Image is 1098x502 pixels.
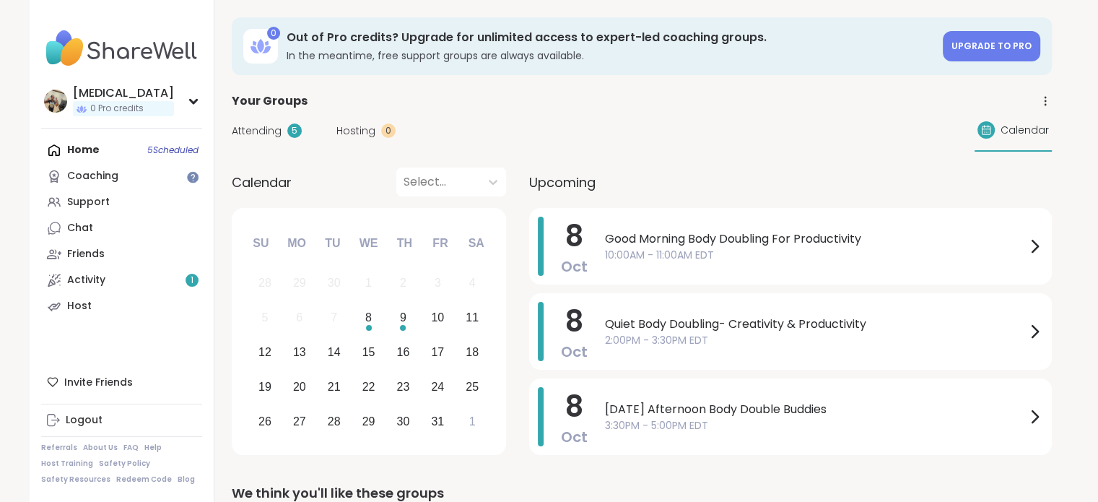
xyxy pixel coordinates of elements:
[67,195,110,209] div: Support
[250,303,281,334] div: Not available Sunday, October 5th, 2025
[422,337,453,368] div: Choose Friday, October 17th, 2025
[431,308,444,327] div: 10
[565,386,583,427] span: 8
[178,475,195,485] a: Blog
[250,406,281,437] div: Choose Sunday, October 26th, 2025
[353,406,384,437] div: Choose Wednesday, October 29th, 2025
[605,248,1026,263] span: 10:00AM - 11:00AM EDT
[381,124,396,138] div: 0
[353,371,384,402] div: Choose Wednesday, October 22nd, 2025
[466,308,479,327] div: 11
[187,171,199,183] iframe: Spotlight
[318,337,349,368] div: Choose Tuesday, October 14th, 2025
[318,268,349,299] div: Not available Tuesday, September 30th, 2025
[457,303,488,334] div: Choose Saturday, October 11th, 2025
[318,406,349,437] div: Choose Tuesday, October 28th, 2025
[66,413,103,428] div: Logout
[284,406,315,437] div: Choose Monday, October 27th, 2025
[67,273,105,287] div: Activity
[422,406,453,437] div: Choose Friday, October 31st, 2025
[951,40,1032,52] span: Upgrade to Pro
[397,412,410,431] div: 30
[457,371,488,402] div: Choose Saturday, October 25th, 2025
[67,169,118,183] div: Coaching
[328,412,341,431] div: 28
[41,215,202,241] a: Chat
[424,228,456,259] div: Fr
[73,85,174,101] div: [MEDICAL_DATA]
[41,23,202,74] img: ShareWell Nav Logo
[67,221,93,235] div: Chat
[388,268,419,299] div: Not available Thursday, October 2nd, 2025
[388,406,419,437] div: Choose Thursday, October 30th, 2025
[400,273,406,293] div: 2
[144,443,162,453] a: Help
[317,228,349,259] div: Tu
[561,256,588,277] span: Oct
[123,443,139,453] a: FAQ
[605,418,1026,433] span: 3:30PM - 5:00PM EDT
[561,342,588,362] span: Oct
[191,274,193,287] span: 1
[41,459,93,469] a: Host Training
[232,92,308,110] span: Your Groups
[561,427,588,447] span: Oct
[431,377,444,397] div: 24
[67,299,92,313] div: Host
[41,267,202,293] a: Activity1
[258,377,271,397] div: 19
[353,303,384,334] div: Choose Wednesday, October 8th, 2025
[422,268,453,299] div: Not available Friday, October 3rd, 2025
[388,228,420,259] div: Th
[258,273,271,293] div: 28
[41,369,202,395] div: Invite Friends
[287,48,934,63] h3: In the meantime, free support groups are always available.
[362,412,375,431] div: 29
[41,443,77,453] a: Referrals
[318,303,349,334] div: Not available Tuesday, October 7th, 2025
[469,273,476,293] div: 4
[284,268,315,299] div: Not available Monday, September 29th, 2025
[293,273,306,293] div: 29
[232,124,282,139] span: Attending
[293,342,306,362] div: 13
[943,31,1040,61] a: Upgrade to Pro
[605,333,1026,348] span: 2:00PM - 3:30PM EDT
[431,342,444,362] div: 17
[469,412,476,431] div: 1
[99,459,150,469] a: Safety Policy
[397,377,410,397] div: 23
[352,228,384,259] div: We
[362,342,375,362] div: 15
[44,90,67,113] img: Makena
[41,189,202,215] a: Support
[457,406,488,437] div: Choose Saturday, November 1st, 2025
[284,303,315,334] div: Not available Monday, October 6th, 2025
[388,303,419,334] div: Choose Thursday, October 9th, 2025
[422,371,453,402] div: Choose Friday, October 24th, 2025
[245,228,276,259] div: Su
[83,443,118,453] a: About Us
[41,407,202,433] a: Logout
[365,273,372,293] div: 1
[353,268,384,299] div: Not available Wednesday, October 1st, 2025
[457,268,488,299] div: Not available Saturday, October 4th, 2025
[431,412,444,431] div: 31
[296,308,302,327] div: 6
[41,475,110,485] a: Safety Resources
[293,412,306,431] div: 27
[284,337,315,368] div: Choose Monday, October 13th, 2025
[258,342,271,362] div: 12
[328,377,341,397] div: 21
[284,371,315,402] div: Choose Monday, October 20th, 2025
[336,124,375,139] span: Hosting
[435,273,441,293] div: 3
[41,241,202,267] a: Friends
[248,266,489,438] div: month 2025-10
[466,342,479,362] div: 18
[1001,123,1049,138] span: Calendar
[41,293,202,319] a: Host
[318,371,349,402] div: Choose Tuesday, October 21st, 2025
[422,303,453,334] div: Choose Friday, October 10th, 2025
[90,103,144,115] span: 0 Pro credits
